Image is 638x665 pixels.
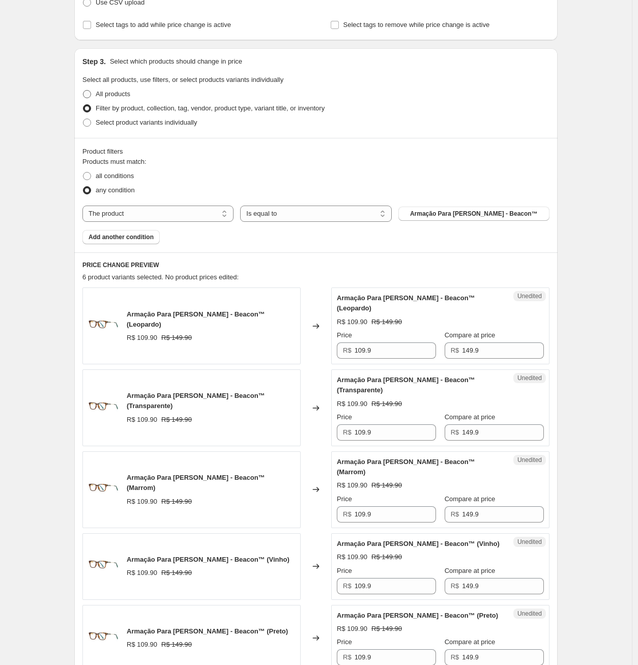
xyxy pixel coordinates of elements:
div: R$ 109.90 [337,480,367,490]
div: R$ 109.90 [127,640,157,650]
strike: R$ 149.90 [161,640,192,650]
span: R$ [451,653,459,661]
span: Compare at price [445,567,496,574]
span: Price [337,413,352,421]
div: R$ 109.90 [127,497,157,507]
span: Armação Para [PERSON_NAME] - Beacon™ (Preto) [127,627,288,635]
span: Price [337,638,352,646]
p: Select which products should change in price [110,56,242,67]
span: Armação Para [PERSON_NAME] - Beacon™ (Leopardo) [127,310,265,328]
span: All products [96,90,130,98]
strike: R$ 149.90 [161,415,192,425]
span: R$ [343,346,352,354]
strike: R$ 149.90 [161,568,192,578]
span: Armação Para [PERSON_NAME] - Beacon™ (Marrom) [337,458,475,476]
strike: R$ 149.90 [371,552,402,562]
strike: R$ 149.90 [161,497,192,507]
span: R$ [343,428,352,436]
strike: R$ 149.90 [371,624,402,634]
button: Armação Para Grau - Beacon™ [398,207,549,221]
span: R$ [451,582,459,590]
span: Add another condition [89,233,154,241]
strike: R$ 149.90 [371,480,402,490]
span: Unedited [517,538,542,546]
img: armacao-para-grau-beacon-0-oak-vintage-leopardo-475799_80x.jpg [88,311,119,341]
div: Product filters [82,147,549,157]
span: Select tags to remove while price change is active [343,21,490,28]
img: armacao-para-grau-beacon-0-oak-vintage-leopardo-475799_80x.jpg [88,623,119,653]
span: Compare at price [445,331,496,339]
span: Compare at price [445,495,496,503]
span: R$ [343,582,352,590]
span: any condition [96,186,135,194]
img: armacao-para-grau-beacon-0-oak-vintage-leopardo-475799_80x.jpg [88,474,119,505]
span: R$ [343,653,352,661]
h2: Step 3. [82,56,106,67]
span: Select tags to add while price change is active [96,21,231,28]
span: Unedited [517,374,542,382]
div: R$ 109.90 [337,552,367,562]
div: R$ 109.90 [337,317,367,327]
span: Armação Para [PERSON_NAME] - Beacon™ (Transparente) [337,376,475,394]
span: Price [337,567,352,574]
span: Armação Para [PERSON_NAME] - Beacon™ (Vinho) [337,540,500,547]
span: Price [337,331,352,339]
strike: R$ 149.90 [371,317,402,327]
strike: R$ 149.90 [161,333,192,343]
span: Compare at price [445,638,496,646]
img: armacao-para-grau-beacon-0-oak-vintage-leopardo-475799_80x.jpg [88,393,119,423]
span: Unedited [517,292,542,300]
span: all conditions [96,172,134,180]
div: R$ 109.90 [337,399,367,409]
span: R$ [451,510,459,518]
strike: R$ 149.90 [371,399,402,409]
div: R$ 109.90 [127,415,157,425]
span: 6 product variants selected. No product prices edited: [82,273,239,281]
span: Select product variants individually [96,119,197,126]
h6: PRICE CHANGE PREVIEW [82,261,549,269]
span: Unedited [517,456,542,464]
span: Compare at price [445,413,496,421]
span: Armação Para [PERSON_NAME] - Beacon™ (Vinho) [127,556,289,563]
span: Filter by product, collection, tag, vendor, product type, variant title, or inventory [96,104,325,112]
span: Armação Para [PERSON_NAME] - Beacon™ [410,210,538,218]
span: R$ [343,510,352,518]
span: Armação Para [PERSON_NAME] - Beacon™ (Preto) [337,612,498,619]
span: Armação Para [PERSON_NAME] - Beacon™ (Marrom) [127,474,265,491]
div: R$ 109.90 [127,333,157,343]
span: Products must match: [82,158,147,165]
span: Unedited [517,610,542,618]
button: Add another condition [82,230,160,244]
span: R$ [451,346,459,354]
span: Price [337,495,352,503]
span: Armação Para [PERSON_NAME] - Beacon™ (Leopardo) [337,294,475,312]
span: R$ [451,428,459,436]
div: R$ 109.90 [337,624,367,634]
span: Armação Para [PERSON_NAME] - Beacon™ (Transparente) [127,392,265,410]
img: armacao-para-grau-beacon-0-oak-vintage-leopardo-475799_80x.jpg [88,551,119,582]
span: Select all products, use filters, or select products variants individually [82,76,283,83]
div: R$ 109.90 [127,568,157,578]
